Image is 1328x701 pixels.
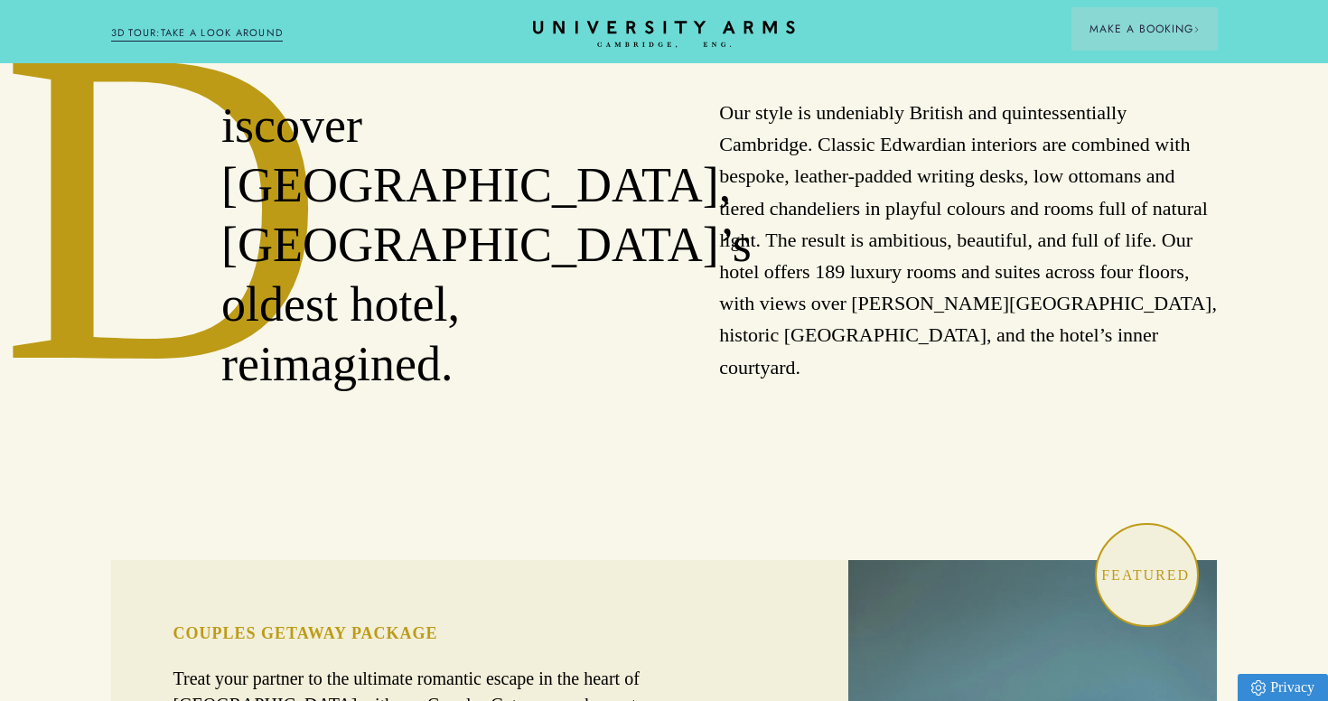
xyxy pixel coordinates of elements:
span: Make a Booking [1090,21,1200,37]
h2: iscover [GEOGRAPHIC_DATA], [GEOGRAPHIC_DATA]’s oldest hotel, reimagined. [221,97,609,394]
a: 3D TOUR:TAKE A LOOK AROUND [111,25,284,42]
p: Featured [1095,560,1197,590]
h3: COUPLES GETAWAY PACKAGE [173,622,787,644]
button: Make a BookingArrow icon [1071,7,1218,51]
a: Home [533,21,795,49]
a: Privacy [1238,674,1328,701]
img: Arrow icon [1193,26,1200,33]
p: Our style is undeniably British and quintessentially Cambridge. Classic Edwardian interiors are c... [719,97,1217,383]
img: Privacy [1251,680,1266,696]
